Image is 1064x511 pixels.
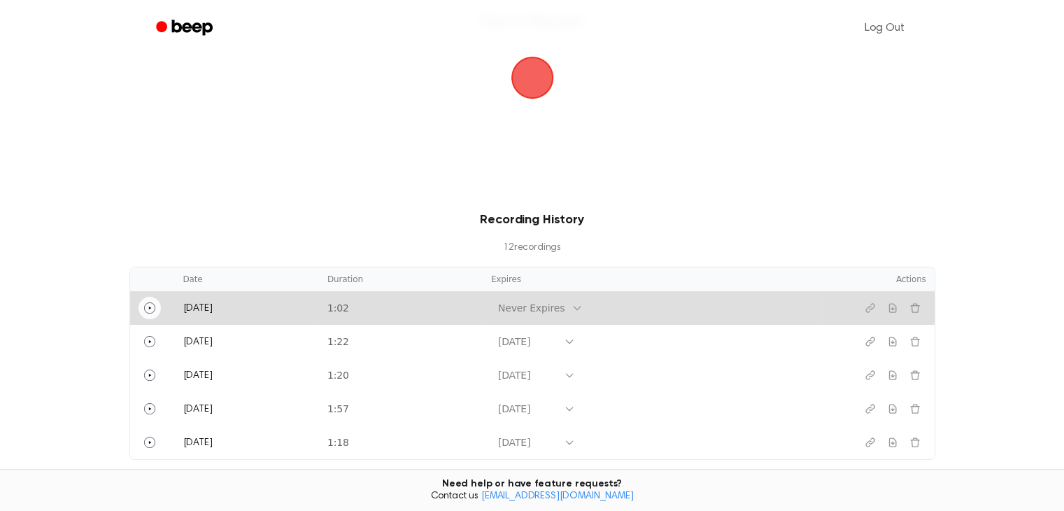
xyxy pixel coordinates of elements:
[498,335,557,349] div: [DATE]
[823,267,935,291] th: Actions
[881,297,904,319] button: Download recording
[175,267,319,291] th: Date
[904,364,926,386] button: Delete recording
[881,330,904,353] button: Download recording
[904,431,926,454] button: Delete recording
[498,402,557,416] div: [DATE]
[498,435,557,450] div: [DATE]
[904,398,926,420] button: Delete recording
[183,405,213,414] span: [DATE]
[881,364,904,386] button: Download recording
[319,358,483,392] td: 1:20
[904,330,926,353] button: Delete recording
[319,426,483,459] td: 1:18
[483,267,823,291] th: Expires
[183,337,213,347] span: [DATE]
[319,291,483,325] td: 1:02
[881,398,904,420] button: Download recording
[139,297,161,319] button: Play
[511,57,553,99] button: Beep Logo
[319,392,483,426] td: 1:57
[139,431,161,454] button: Play
[481,491,634,501] a: [EMAIL_ADDRESS][DOMAIN_NAME]
[152,241,913,255] p: 12 recording s
[183,304,213,314] span: [DATE]
[904,297,926,319] button: Delete recording
[139,364,161,386] button: Play
[183,371,213,381] span: [DATE]
[859,330,881,353] button: Copy link
[859,398,881,420] button: Copy link
[139,398,161,420] button: Play
[183,438,213,448] span: [DATE]
[319,325,483,358] td: 1:22
[859,364,881,386] button: Copy link
[881,431,904,454] button: Download recording
[319,267,483,291] th: Duration
[498,368,557,383] div: [DATE]
[146,15,225,42] a: Beep
[859,297,881,319] button: Copy link
[498,301,565,316] div: Never Expires
[152,211,913,230] h3: Recording History
[859,431,881,454] button: Copy link
[8,491,1056,503] span: Contact us
[851,11,918,45] a: Log Out
[139,330,161,353] button: Play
